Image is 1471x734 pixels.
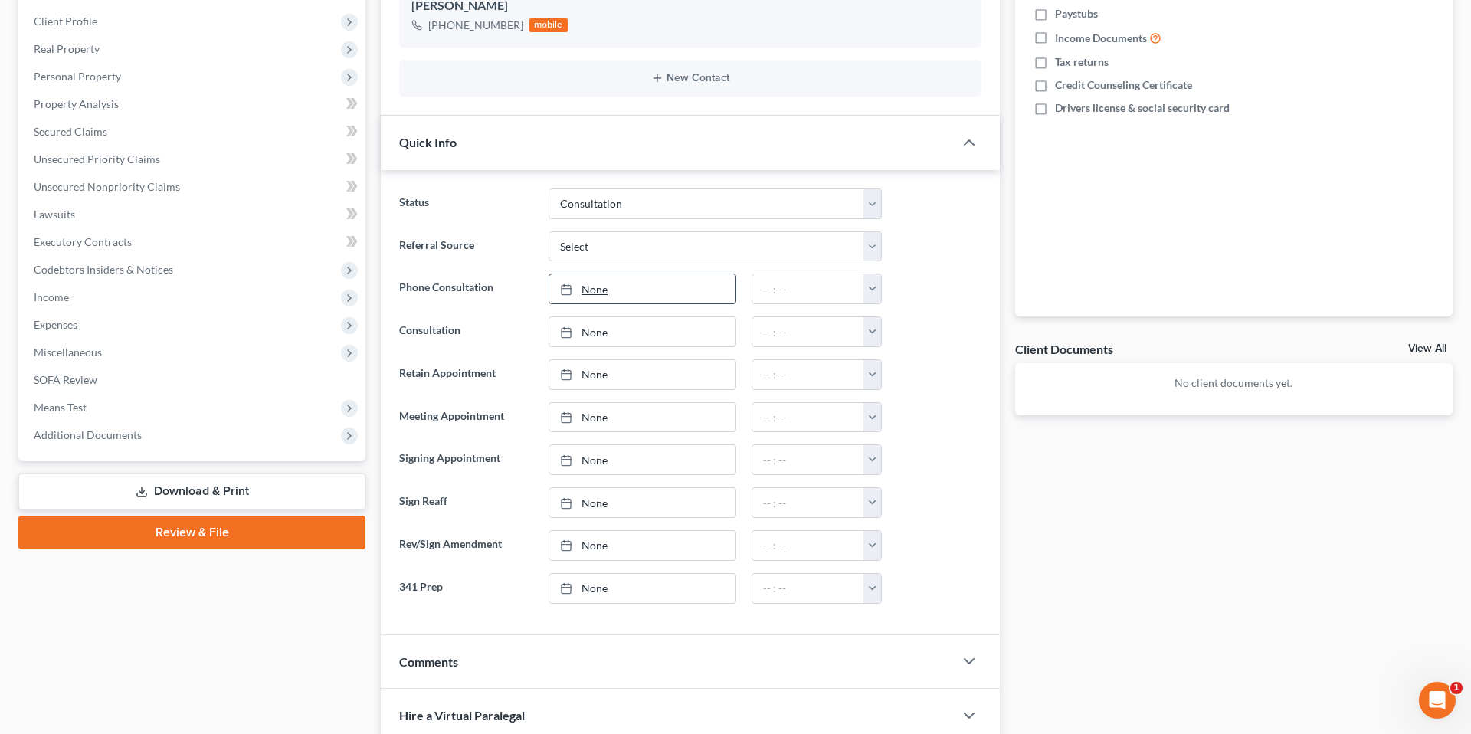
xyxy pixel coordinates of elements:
a: Property Analysis [21,90,365,118]
a: Review & File [18,516,365,549]
span: Income [34,290,69,303]
a: Executory Contracts [21,228,365,256]
input: -- : -- [752,445,863,474]
input: -- : -- [752,274,863,303]
span: Quick Info [399,135,457,149]
span: Hire a Virtual Paralegal [399,708,525,723]
span: Income Documents [1055,31,1147,46]
a: None [549,360,735,389]
span: Unsecured Nonpriority Claims [34,180,180,193]
span: Property Analysis [34,97,119,110]
a: Secured Claims [21,118,365,146]
div: [PHONE_NUMBER] [428,18,523,33]
iframe: Intercom live chat [1419,682,1456,719]
a: View All [1408,343,1446,354]
label: 341 Prep [392,573,541,604]
span: Means Test [34,401,87,414]
span: Comments [399,654,458,669]
div: mobile [529,18,568,32]
input: -- : -- [752,360,863,389]
input: -- : -- [752,317,863,346]
span: Credit Counseling Certificate [1055,77,1192,93]
label: Phone Consultation [392,274,541,304]
label: Consultation [392,316,541,347]
span: 1 [1450,682,1463,694]
span: Miscellaneous [34,346,102,359]
input: -- : -- [752,531,863,560]
label: Rev/Sign Amendment [392,530,541,561]
span: Real Property [34,42,100,55]
span: Drivers license & social security card [1055,100,1230,116]
a: SOFA Review [21,366,365,394]
span: Additional Documents [34,428,142,441]
a: Unsecured Priority Claims [21,146,365,173]
span: Lawsuits [34,208,75,221]
a: Lawsuits [21,201,365,228]
a: None [549,317,735,346]
label: Retain Appointment [392,359,541,390]
button: New Contact [411,72,969,84]
p: No client documents yet. [1027,375,1440,391]
span: Executory Contracts [34,235,132,248]
span: SOFA Review [34,373,97,386]
span: Unsecured Priority Claims [34,152,160,165]
a: None [549,445,735,474]
a: None [549,403,735,432]
label: Signing Appointment [392,444,541,475]
label: Status [392,188,541,219]
a: None [549,488,735,517]
input: -- : -- [752,574,863,603]
span: Personal Property [34,70,121,83]
span: Client Profile [34,15,97,28]
span: Tax returns [1055,54,1109,70]
a: Unsecured Nonpriority Claims [21,173,365,201]
label: Sign Reaff [392,487,541,518]
input: -- : -- [752,403,863,432]
span: Codebtors Insiders & Notices [34,263,173,276]
a: None [549,531,735,560]
a: Download & Print [18,473,365,510]
input: -- : -- [752,488,863,517]
label: Meeting Appointment [392,402,541,433]
a: None [549,274,735,303]
span: Secured Claims [34,125,107,138]
span: Paystubs [1055,6,1098,21]
label: Referral Source [392,231,541,262]
div: Client Documents [1015,341,1113,357]
a: None [549,574,735,603]
span: Expenses [34,318,77,331]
